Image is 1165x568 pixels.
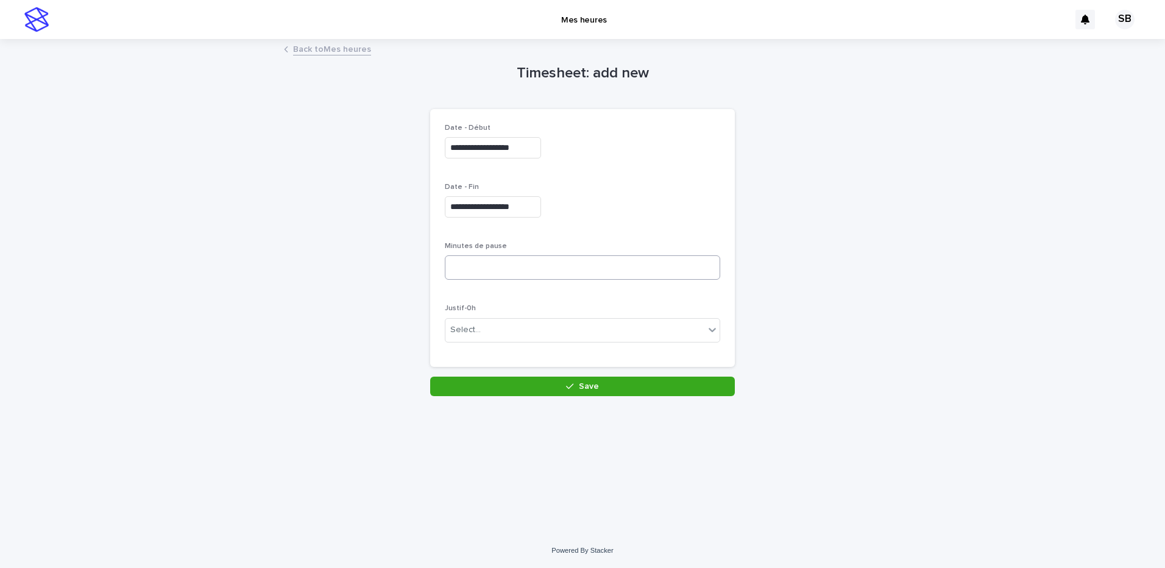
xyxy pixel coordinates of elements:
[430,65,735,82] h1: Timesheet: add new
[293,41,371,55] a: Back toMes heures
[445,243,507,250] span: Minutes de pause
[445,124,490,132] span: Date - Début
[551,547,613,554] a: Powered By Stacker
[24,7,49,32] img: stacker-logo-s-only.png
[579,382,599,391] span: Save
[430,377,735,396] button: Save
[445,183,479,191] span: Date - Fin
[450,324,481,336] div: Select...
[445,305,476,312] span: Justif-0h
[1115,10,1135,29] div: SB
